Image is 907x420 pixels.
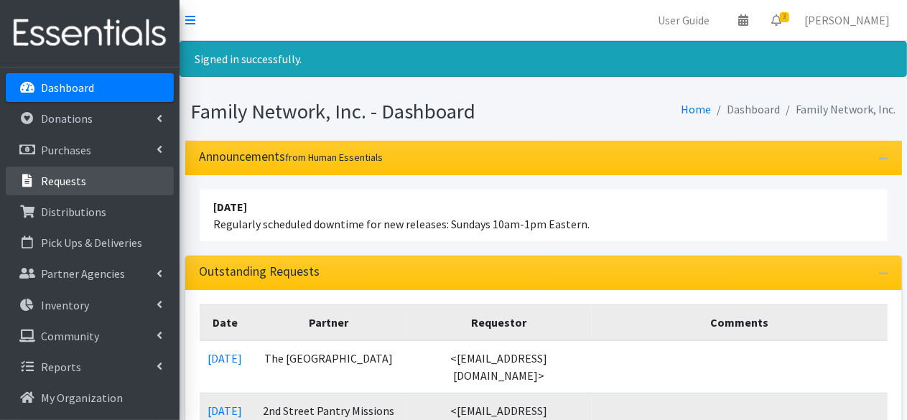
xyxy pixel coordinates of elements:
a: Requests [6,167,174,195]
p: Community [41,329,99,343]
strong: [DATE] [214,200,248,214]
p: Pick Ups & Deliveries [41,235,142,250]
a: Partner Agencies [6,259,174,288]
p: Distributions [41,205,106,219]
p: Dashboard [41,80,94,95]
img: HumanEssentials [6,9,174,57]
div: Signed in successfully. [180,41,907,77]
th: Date [200,304,251,340]
a: Reports [6,353,174,381]
a: Purchases [6,136,174,164]
h3: Announcements [200,149,383,164]
th: Partner [251,304,406,340]
p: Inventory [41,298,89,312]
span: 3 [780,12,789,22]
li: Regularly scheduled downtime for new releases: Sundays 10am-1pm Eastern. [200,190,888,241]
a: 3 [760,6,793,34]
a: User Guide [646,6,721,34]
td: The [GEOGRAPHIC_DATA] [251,340,406,393]
p: Reports [41,360,81,374]
a: Inventory [6,291,174,319]
a: Community [6,322,174,350]
a: Pick Ups & Deliveries [6,228,174,257]
a: [DATE] [208,403,243,418]
td: <[EMAIL_ADDRESS][DOMAIN_NAME]> [406,340,592,393]
a: [DATE] [208,351,243,365]
p: Purchases [41,143,91,157]
h3: Outstanding Requests [200,264,320,279]
p: My Organization [41,391,123,405]
a: Donations [6,104,174,133]
p: Partner Agencies [41,266,125,281]
th: Comments [592,304,888,340]
li: Dashboard [712,99,781,120]
small: from Human Essentials [286,151,383,164]
p: Requests [41,174,86,188]
li: Family Network, Inc. [781,99,896,120]
a: My Organization [6,383,174,412]
h1: Family Network, Inc. - Dashboard [191,99,539,124]
p: Donations [41,111,93,126]
a: Dashboard [6,73,174,102]
th: Requestor [406,304,592,340]
a: Home [682,102,712,116]
a: Distributions [6,197,174,226]
a: [PERSON_NAME] [793,6,901,34]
